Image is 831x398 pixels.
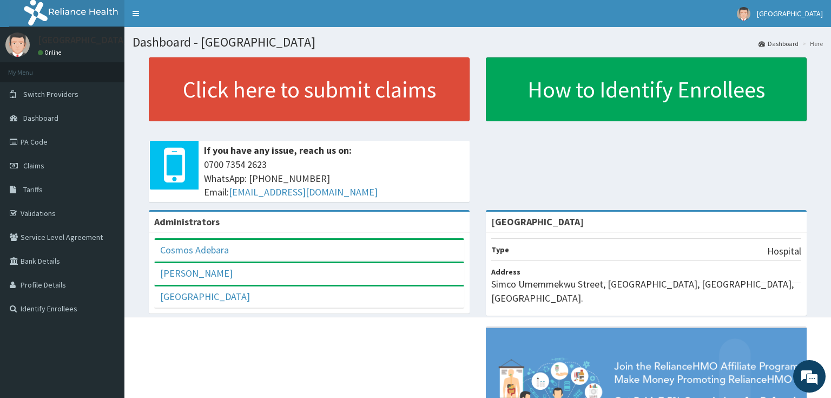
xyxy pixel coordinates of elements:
a: Cosmos Adebara [160,244,229,256]
b: Type [491,245,509,255]
a: Online [38,49,64,56]
span: Switch Providers [23,89,78,99]
b: If you have any issue, reach us on: [204,144,352,156]
img: User Image [737,7,750,21]
b: Administrators [154,216,220,228]
p: Simco Umemmekwu Street, [GEOGRAPHIC_DATA], [GEOGRAPHIC_DATA], [GEOGRAPHIC_DATA]. [491,277,801,305]
img: User Image [5,32,30,57]
span: 0700 7354 2623 WhatsApp: [PHONE_NUMBER] Email: [204,158,464,199]
span: Claims [23,161,44,171]
a: How to Identify Enrollees [486,57,807,121]
b: Address [491,267,520,277]
li: Here [800,39,823,48]
p: Hospital [767,244,801,258]
span: [GEOGRAPHIC_DATA] [757,9,823,18]
a: [PERSON_NAME] [160,267,233,279]
a: [GEOGRAPHIC_DATA] [160,290,250,303]
strong: [GEOGRAPHIC_DATA] [491,216,584,228]
p: [GEOGRAPHIC_DATA] [38,35,127,45]
span: Tariffs [23,185,43,194]
h1: Dashboard - [GEOGRAPHIC_DATA] [133,35,823,49]
span: Dashboard [23,113,58,123]
a: Dashboard [759,39,799,48]
a: Click here to submit claims [149,57,470,121]
a: [EMAIL_ADDRESS][DOMAIN_NAME] [229,186,378,198]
